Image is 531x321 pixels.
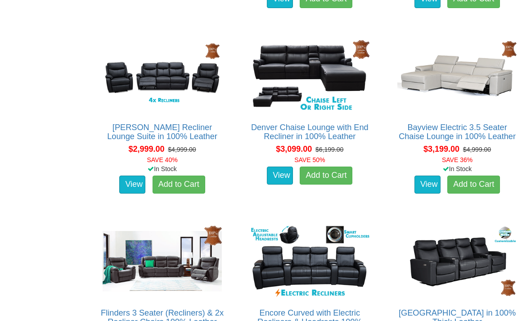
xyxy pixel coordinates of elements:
img: Bond Theatre Lounge in 100% Thick Leather [395,223,519,299]
span: $3,099.00 [276,145,312,154]
span: $2,999.00 [128,145,164,154]
img: Bayview Electric 3.5 Seater Chaise Lounge in 100% Leather [395,38,519,114]
div: In Stock [388,164,526,173]
a: Denver Chaise Lounge with End Recliner in 100% Leather [251,123,369,141]
a: View [414,176,441,194]
font: SAVE 36% [442,156,472,163]
a: Bayview Electric 3.5 Seater Chaise Lounge in 100% Leather [399,123,516,141]
img: Denver Chaise Lounge with End Recliner in 100% Leather [247,38,372,114]
span: $3,199.00 [423,145,459,154]
font: SAVE 40% [147,156,177,163]
a: Add to Cart [153,176,205,194]
a: View [267,167,293,185]
a: Add to Cart [300,167,352,185]
a: View [119,176,145,194]
div: In Stock [94,164,231,173]
font: SAVE 50% [294,156,325,163]
del: $4,999.00 [168,146,196,153]
img: Flinders 3 Seater (Recliners) & 2x Recliner Chairs 100% Leather [100,223,225,299]
a: [PERSON_NAME] Recliner Lounge Suite in 100% Leather [107,123,217,141]
img: Encore Curved with Electric Recliners & Headrests 100% Leather [247,223,372,299]
del: $4,999.00 [463,146,491,153]
img: Maxwell Recliner Lounge Suite in 100% Leather [100,38,225,114]
a: Add to Cart [447,176,500,194]
del: $6,199.00 [315,146,343,153]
